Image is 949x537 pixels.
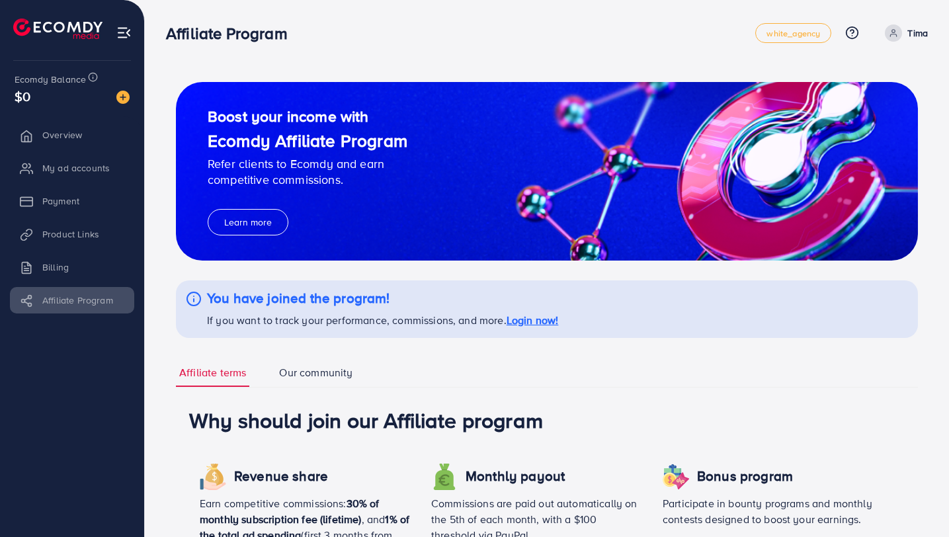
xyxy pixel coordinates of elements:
[207,290,558,307] h4: You have joined the program!
[755,23,831,43] a: white_agency
[208,130,407,151] h1: Ecomdy Affiliate Program
[116,91,130,104] img: image
[207,312,558,328] p: If you want to track your performance, commissions, and more.
[200,496,380,526] span: 30% of monthly subscription fee (lifetime)
[176,359,249,388] a: Affiliate terms
[208,172,407,188] p: competitive commissions.
[15,73,86,86] span: Ecomdy Balance
[663,495,873,527] p: Participate in bounty programs and monthly contests designed to boost your earnings.
[507,313,559,327] a: Login now!
[189,407,905,433] h1: Why should join our Affiliate program
[431,464,458,490] img: icon revenue share
[176,82,918,261] img: guide
[663,464,689,490] img: icon revenue share
[13,19,103,39] img: logo
[116,25,132,40] img: menu
[200,464,226,490] img: icon revenue share
[466,468,565,485] h4: Monthly payout
[880,24,928,42] a: Tima
[766,29,820,38] span: white_agency
[208,209,288,235] button: Learn more
[276,359,356,388] a: Our community
[362,512,386,526] span: , and
[234,468,328,485] h4: Revenue share
[166,24,298,43] h3: Affiliate Program
[15,87,30,106] span: $0
[697,468,793,485] h4: Bonus program
[208,156,407,172] p: Refer clients to Ecomdy and earn
[208,107,407,126] h2: Boost your income with
[907,25,928,41] p: Tima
